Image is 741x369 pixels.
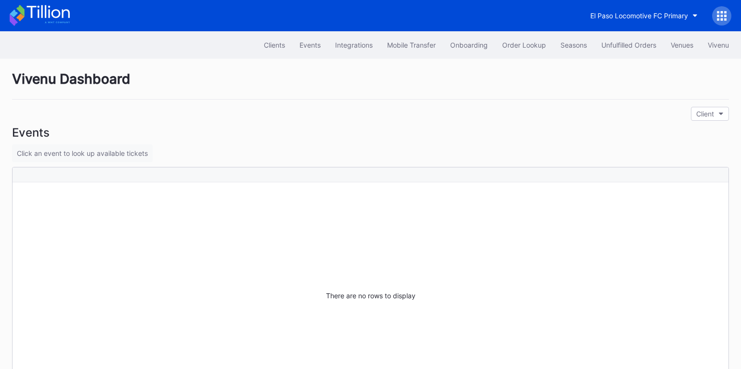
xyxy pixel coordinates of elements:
button: El Paso Locomotive FC Primary [583,7,705,25]
div: Order Lookup [502,41,546,49]
div: Onboarding [450,41,488,49]
div: Client [696,110,714,118]
button: Clients [257,36,292,54]
div: Seasons [560,41,587,49]
button: Client [691,107,729,121]
div: Venues [671,41,693,49]
button: Integrations [328,36,380,54]
button: Unfulfilled Orders [594,36,663,54]
button: Venues [663,36,701,54]
div: Click an event to look up available tickets [12,144,153,162]
div: Events [299,41,321,49]
button: Mobile Transfer [380,36,443,54]
div: Vivenu [708,41,729,49]
div: Vivenu Dashboard [12,71,729,100]
button: Onboarding [443,36,495,54]
div: El Paso Locomotive FC Primary [590,12,688,20]
button: Vivenu [701,36,736,54]
div: Events [12,126,729,140]
div: Unfulfilled Orders [601,41,656,49]
div: Integrations [335,41,373,49]
button: Events [292,36,328,54]
button: Order Lookup [495,36,553,54]
button: Seasons [553,36,594,54]
div: Mobile Transfer [387,41,436,49]
div: Clients [264,41,285,49]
